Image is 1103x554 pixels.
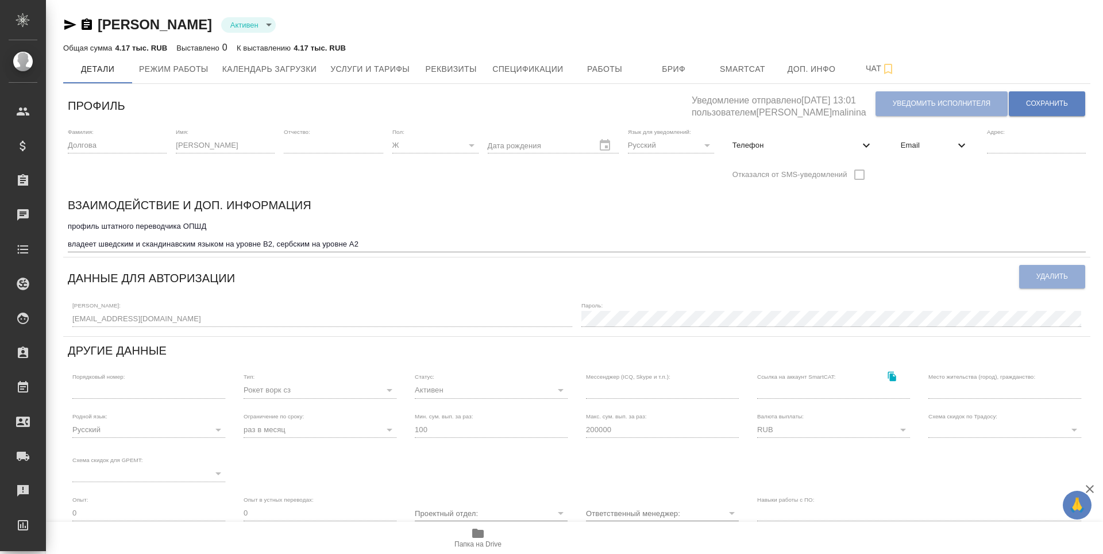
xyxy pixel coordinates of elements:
[1026,99,1068,109] span: Сохранить
[732,169,847,180] span: Отказался от SMS-уведомлений
[115,44,167,52] p: 4.17 тыс. RUB
[330,62,410,76] span: Услуги и тарифы
[139,62,209,76] span: Режим работы
[577,62,633,76] span: Работы
[222,62,317,76] span: Календарь загрузки
[415,413,473,419] label: Мин. сум. вып. за раз:
[928,374,1035,380] label: Место жительства (город), гражданство:
[757,374,836,380] label: Ссылка на аккаунт SmartCAT:
[415,374,434,380] label: Статус:
[430,522,526,554] button: Папка на Drive
[221,17,276,33] div: Активен
[294,44,346,52] p: 4.17 тыс. RUB
[72,497,88,502] label: Опыт:
[72,374,125,380] label: Порядковый номер:
[176,41,227,55] div: 0
[68,341,167,360] h6: Другие данные
[757,422,910,438] div: RUB
[98,17,212,32] a: [PERSON_NAME]
[692,89,875,119] h5: Уведомление отправлено [DATE] 13:01 пользователем [PERSON_NAME]malinina
[176,129,188,134] label: Имя:
[244,497,314,502] label: Опыт в устных переводах:
[72,413,107,419] label: Родной язык:
[244,422,396,438] div: раз в месяц
[715,62,770,76] span: Smartcat
[415,382,568,398] div: Активен
[392,137,479,153] div: Ж
[901,140,955,151] span: Email
[392,129,404,134] label: Пол:
[492,62,563,76] span: Спецификации
[881,62,895,76] svg: Подписаться
[757,413,804,419] label: Валюта выплаты:
[227,20,262,30] button: Активен
[72,457,143,463] label: Схема скидок для GPEMT:
[80,18,94,32] button: Скопировать ссылку
[244,374,254,380] label: Тип:
[244,413,304,419] label: Ограничение по сроку:
[1063,491,1092,520] button: 🙏
[784,62,839,76] span: Доп. инфо
[68,196,311,214] h6: Взаимодействие и доп. информация
[586,413,647,419] label: Макс. сум. вып. за раз:
[244,382,396,398] div: Рокет ворк сз
[581,302,603,308] label: Пароль:
[853,61,908,76] span: Чат
[72,302,121,308] label: [PERSON_NAME]:
[928,413,997,419] label: Схема скидок по Традосу:
[68,97,125,115] h6: Профиль
[646,62,701,76] span: Бриф
[68,129,94,134] label: Фамилия:
[63,18,77,32] button: Скопировать ссылку для ЯМессенджера
[732,140,859,151] span: Телефон
[987,129,1005,134] label: Адрес:
[454,540,502,548] span: Папка на Drive
[176,44,222,52] p: Выставлено
[628,137,714,153] div: Русский
[63,44,115,52] p: Общая сумма
[284,129,310,134] label: Отчество:
[880,364,904,388] button: Скопировать ссылку
[628,129,691,134] label: Язык для уведомлений:
[1067,493,1087,517] span: 🙏
[757,497,815,502] label: Навыки работы с ПО:
[68,222,1086,248] textarea: профиль штатного переводчика ОПШД владеет шведским и скандинавским языком на уровне В2, сербским ...
[72,422,225,438] div: Русский
[237,44,294,52] p: К выставлению
[723,133,882,158] div: Телефон
[1009,91,1085,116] button: Сохранить
[892,133,978,158] div: Email
[70,62,125,76] span: Детали
[586,374,670,380] label: Мессенджер (ICQ, Skype и т.п.):
[423,62,479,76] span: Реквизиты
[68,269,235,287] h6: Данные для авторизации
